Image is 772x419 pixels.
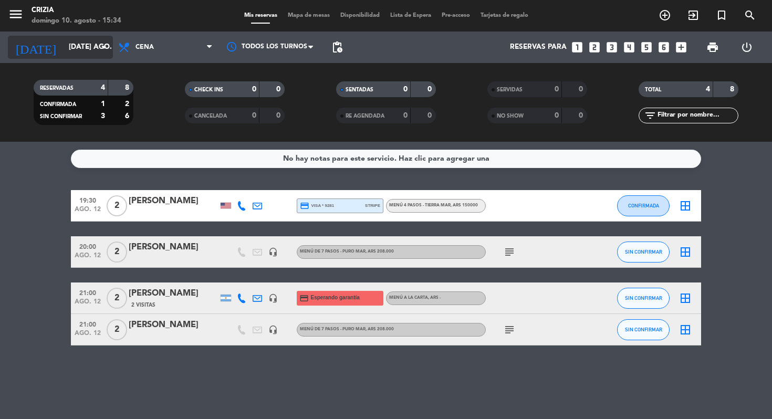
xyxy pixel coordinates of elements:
[131,301,155,309] span: 2 Visitas
[101,84,105,91] strong: 4
[503,246,516,258] i: subject
[679,200,692,212] i: border_all
[8,36,64,59] i: [DATE]
[32,5,121,16] div: Crizia
[617,319,670,340] button: SIN CONFIRMAR
[706,41,719,54] span: print
[740,41,753,54] i: power_settings_new
[311,294,360,302] span: Esperando garantía
[365,202,380,209] span: stripe
[125,100,131,108] strong: 2
[299,294,309,303] i: credit_card
[579,86,585,93] strong: 0
[8,6,24,22] i: menu
[101,100,105,108] strong: 1
[300,327,394,331] span: MENÚ DE 7 PASOS - PURO MAR
[625,295,662,301] span: SIN CONFIRMAR
[570,40,584,54] i: looks_one
[335,13,385,18] span: Disponibilidad
[403,112,408,119] strong: 0
[276,86,283,93] strong: 0
[706,86,710,93] strong: 4
[617,242,670,263] button: SIN CONFIRMAR
[497,87,523,92] span: SERVIDAS
[617,288,670,309] button: SIN CONFIRMAR
[125,84,131,91] strong: 8
[346,87,373,92] span: SENTADAS
[75,298,101,310] span: ago. 12
[129,240,218,254] div: [PERSON_NAME]
[403,86,408,93] strong: 0
[300,201,334,211] span: visa * 9281
[366,249,394,254] span: , ARS 208.000
[555,112,559,119] strong: 0
[252,112,256,119] strong: 0
[268,325,278,334] i: headset_mic
[252,86,256,93] strong: 0
[427,112,434,119] strong: 0
[40,114,82,119] span: SIN CONFIRMAR
[129,194,218,208] div: [PERSON_NAME]
[679,323,692,336] i: border_all
[730,86,736,93] strong: 8
[129,318,218,332] div: [PERSON_NAME]
[555,86,559,93] strong: 0
[436,13,475,18] span: Pre-acceso
[107,319,127,340] span: 2
[451,203,478,207] span: , ARS 150000
[125,112,131,120] strong: 6
[75,240,101,252] span: 20:00
[679,292,692,305] i: border_all
[625,249,662,255] span: SIN CONFIRMAR
[75,252,101,264] span: ago. 12
[300,201,309,211] i: credit_card
[428,296,441,300] span: , ARS -
[625,327,662,332] span: SIN CONFIRMAR
[588,40,601,54] i: looks_two
[579,112,585,119] strong: 0
[715,9,728,22] i: turned_in_not
[268,294,278,303] i: headset_mic
[135,44,154,51] span: Cena
[628,203,659,208] span: CONFIRMADA
[346,113,384,119] span: RE AGENDADA
[366,327,394,331] span: , ARS 208.000
[194,113,227,119] span: CANCELADA
[640,40,653,54] i: looks_5
[644,109,656,122] i: filter_list
[239,13,283,18] span: Mis reservas
[283,13,335,18] span: Mapa de mesas
[268,247,278,257] i: headset_mic
[75,318,101,330] span: 21:00
[617,195,670,216] button: CONFIRMADA
[385,13,436,18] span: Lista de Espera
[389,296,441,300] span: MENÚ A LA CARTA
[107,242,127,263] span: 2
[730,32,765,63] div: LOG OUT
[687,9,700,22] i: exit_to_app
[107,288,127,309] span: 2
[276,112,283,119] strong: 0
[622,40,636,54] i: looks_4
[645,87,661,92] span: TOTAL
[656,110,738,121] input: Filtrar por nombre...
[605,40,619,54] i: looks_3
[510,43,567,51] span: Reservas para
[427,86,434,93] strong: 0
[40,86,74,91] span: RESERVADAS
[32,16,121,26] div: domingo 10. agosto - 15:34
[194,87,223,92] span: CHECK INS
[331,41,343,54] span: pending_actions
[497,113,524,119] span: NO SHOW
[98,41,110,54] i: arrow_drop_down
[503,323,516,336] i: subject
[657,40,671,54] i: looks_6
[283,153,489,165] div: No hay notas para este servicio. Haz clic para agregar una
[475,13,534,18] span: Tarjetas de regalo
[659,9,671,22] i: add_circle_outline
[679,246,692,258] i: border_all
[101,112,105,120] strong: 3
[75,194,101,206] span: 19:30
[300,249,394,254] span: MENÚ DE 7 PASOS - PURO MAR
[129,287,218,300] div: [PERSON_NAME]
